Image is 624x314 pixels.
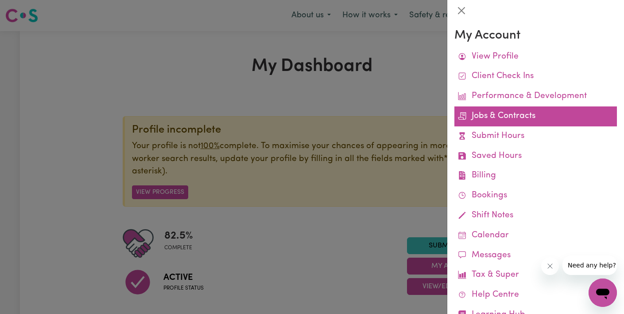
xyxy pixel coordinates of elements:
[454,126,617,146] a: Submit Hours
[454,86,617,106] a: Performance & Development
[454,246,617,266] a: Messages
[454,28,617,43] h3: My Account
[541,257,559,275] iframe: Close message
[454,146,617,166] a: Saved Hours
[454,67,617,86] a: Client Check Ins
[589,279,617,307] iframe: Button to launch messaging window
[454,285,617,305] a: Help Centre
[562,255,617,275] iframe: Message from company
[454,106,617,126] a: Jobs & Contracts
[454,206,617,226] a: Shift Notes
[454,186,617,206] a: Bookings
[454,47,617,67] a: View Profile
[454,4,469,18] button: Close
[454,265,617,285] a: Tax & Super
[454,166,617,186] a: Billing
[454,226,617,246] a: Calendar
